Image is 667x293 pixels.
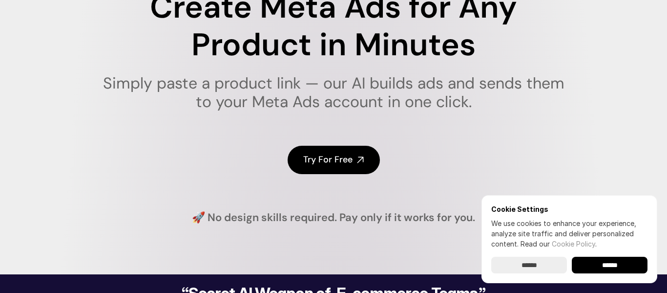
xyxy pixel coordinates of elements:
p: We use cookies to enhance your experience, analyze site traffic and deliver personalized content. [491,218,647,249]
h4: 🚀 No design skills required. Pay only if it works for you. [192,210,475,225]
a: Cookie Policy [552,240,595,248]
h6: Cookie Settings [491,205,647,213]
h1: Simply paste a product link — our AI builds ads and sends them to your Meta Ads account in one cl... [97,74,571,112]
a: Try For Free [288,146,380,174]
h4: Try For Free [303,154,353,166]
span: Read our . [521,240,597,248]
